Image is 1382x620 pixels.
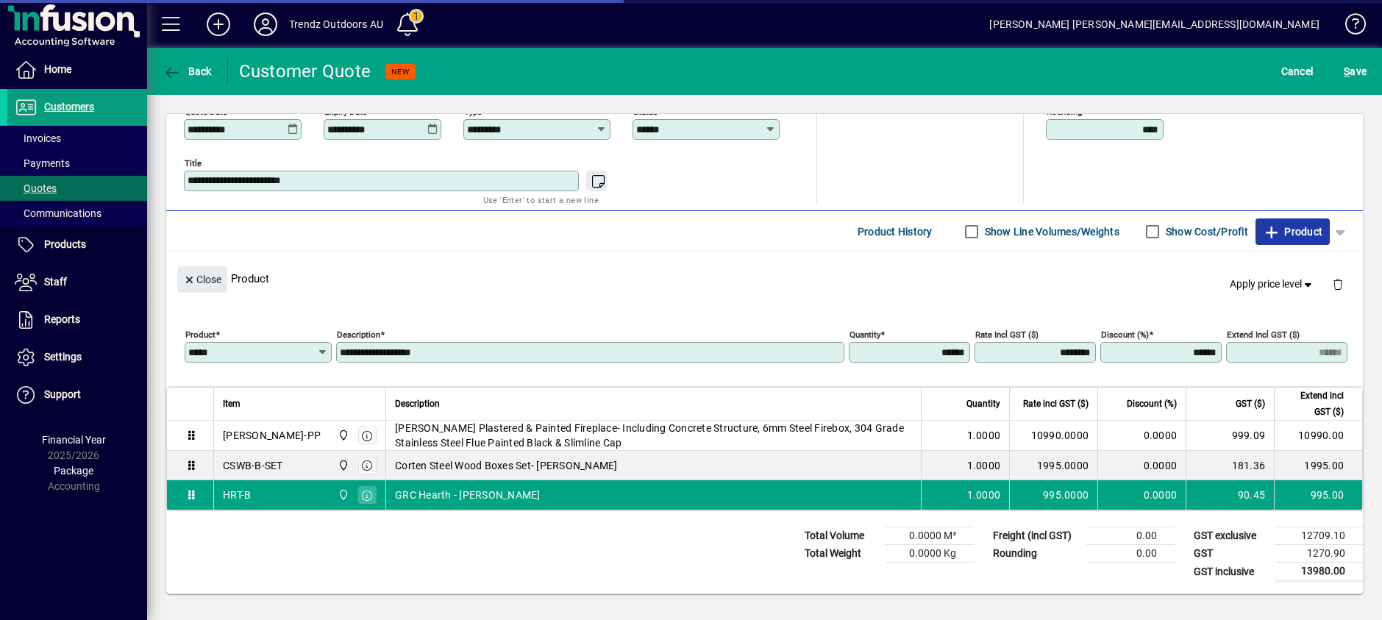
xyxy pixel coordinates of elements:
[395,396,440,412] span: Description
[1275,527,1363,545] td: 12709.10
[1086,527,1175,545] td: 0.00
[195,11,242,38] button: Add
[1274,480,1362,510] td: 995.00
[1097,480,1186,510] td: 0.0000
[1097,451,1186,480] td: 0.0000
[1281,60,1314,83] span: Cancel
[7,377,147,413] a: Support
[797,527,886,545] td: Total Volume
[289,13,383,36] div: Trendz Outdoors AU
[177,266,227,293] button: Close
[7,151,147,176] a: Payments
[44,351,82,363] span: Settings
[174,272,231,285] app-page-header-button: Close
[1274,451,1362,480] td: 1995.00
[967,488,1001,502] span: 1.0000
[334,457,351,474] span: Central
[1344,60,1367,83] span: ave
[223,488,251,502] div: HRT-B
[7,126,147,151] a: Invoices
[975,329,1039,340] mat-label: Rate incl GST ($)
[1186,527,1275,545] td: GST exclusive
[858,220,933,243] span: Product History
[1320,277,1356,291] app-page-header-button: Delete
[185,329,216,340] mat-label: Product
[166,252,1363,305] div: Product
[1344,65,1350,77] span: S
[223,458,283,473] div: CSWB-B-SET
[7,201,147,226] a: Communications
[7,176,147,201] a: Quotes
[44,63,71,75] span: Home
[1101,329,1149,340] mat-label: Discount (%)
[159,58,216,85] button: Back
[395,488,541,502] span: GRC Hearth - [PERSON_NAME]
[986,527,1086,545] td: Freight (incl GST)
[1019,428,1089,443] div: 10990.0000
[966,396,1000,412] span: Quantity
[1275,563,1363,581] td: 13980.00
[849,329,880,340] mat-label: Quantity
[967,458,1001,473] span: 1.0000
[7,51,147,88] a: Home
[1283,388,1344,420] span: Extend incl GST ($)
[1186,563,1275,581] td: GST inclusive
[1227,329,1300,340] mat-label: Extend incl GST ($)
[1236,396,1265,412] span: GST ($)
[1186,480,1274,510] td: 90.45
[1274,421,1362,451] td: 10990.00
[1097,421,1186,451] td: 0.0000
[44,276,67,288] span: Staff
[334,427,351,443] span: Central
[1275,545,1363,563] td: 1270.90
[183,268,221,292] span: Close
[15,157,70,169] span: Payments
[185,158,202,168] mat-label: Title
[44,388,81,400] span: Support
[223,428,321,443] div: [PERSON_NAME]-PP
[852,218,938,245] button: Product History
[54,465,93,477] span: Package
[7,302,147,338] a: Reports
[1230,277,1315,292] span: Apply price level
[15,132,61,144] span: Invoices
[1086,545,1175,563] td: 0.00
[1186,545,1275,563] td: GST
[239,60,371,83] div: Customer Quote
[7,339,147,376] a: Settings
[391,67,410,76] span: NEW
[15,182,57,194] span: Quotes
[42,434,106,446] span: Financial Year
[1255,218,1330,245] button: Product
[223,396,241,412] span: Item
[986,545,1086,563] td: Rounding
[1163,224,1248,239] label: Show Cost/Profit
[1334,3,1364,51] a: Knowledge Base
[1320,266,1356,302] button: Delete
[7,264,147,301] a: Staff
[1019,458,1089,473] div: 1995.0000
[1186,451,1274,480] td: 181.36
[989,13,1319,36] div: [PERSON_NAME] [PERSON_NAME][EMAIL_ADDRESS][DOMAIN_NAME]
[886,545,974,563] td: 0.0000 Kg
[334,487,351,503] span: Central
[483,191,599,208] mat-hint: Use 'Enter' to start a new line
[1127,396,1177,412] span: Discount (%)
[44,101,94,113] span: Customers
[337,329,380,340] mat-label: Description
[1263,220,1322,243] span: Product
[395,458,618,473] span: Corten Steel Wood Boxes Set- [PERSON_NAME]
[242,11,289,38] button: Profile
[1278,58,1317,85] button: Cancel
[967,428,1001,443] span: 1.0000
[1186,421,1274,451] td: 999.09
[44,313,80,325] span: Reports
[982,224,1119,239] label: Show Line Volumes/Weights
[886,527,974,545] td: 0.0000 M³
[1224,271,1321,298] button: Apply price level
[395,421,912,450] span: [PERSON_NAME] Plastered & Painted Fireplace- Including Concrete Structure, 6mm Steel Firebox, 304...
[44,238,86,250] span: Products
[7,227,147,263] a: Products
[1019,488,1089,502] div: 995.0000
[797,545,886,563] td: Total Weight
